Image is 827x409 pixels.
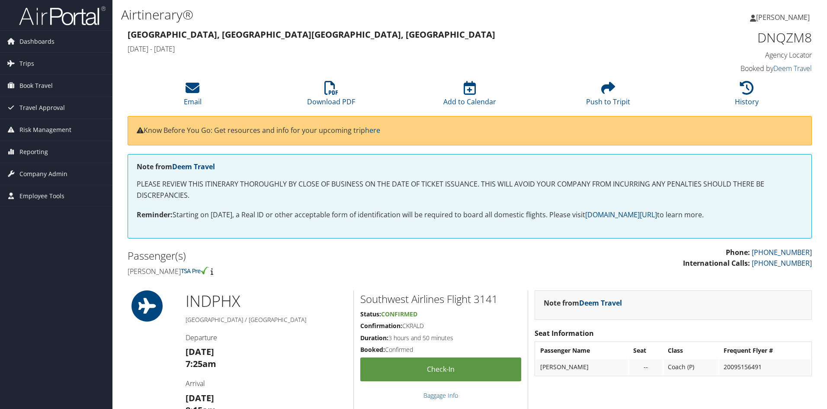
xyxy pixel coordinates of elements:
[773,64,812,73] a: Deem Travel
[719,359,811,375] td: 20095156491
[137,179,803,201] p: PLEASE REVIEW THIS ITINERARY THOROUGHLY BY CLOSE OF BUSINESS ON THE DATE OF TICKET ISSUANCE. THIS...
[19,185,64,207] span: Employee Tools
[585,210,657,219] a: [DOMAIN_NAME][URL]
[128,248,463,263] h2: Passenger(s)
[186,392,214,404] strong: [DATE]
[423,391,458,399] a: Baggage Info
[664,343,718,358] th: Class
[664,359,718,375] td: Coach (P)
[752,258,812,268] a: [PHONE_NUMBER]
[719,343,811,358] th: Frequent Flyer #
[360,292,521,306] h2: Southwest Airlines Flight 3141
[121,6,586,24] h1: Airtinerary®
[726,248,750,257] strong: Phone:
[579,298,622,308] a: Deem Travel
[360,322,402,330] strong: Confirmation:
[186,346,214,357] strong: [DATE]
[360,334,388,342] strong: Duration:
[360,345,385,354] strong: Booked:
[128,29,495,40] strong: [GEOGRAPHIC_DATA], [GEOGRAPHIC_DATA] [GEOGRAPHIC_DATA], [GEOGRAPHIC_DATA]
[186,290,347,312] h1: IND PHX
[186,316,347,324] h5: [GEOGRAPHIC_DATA] / [GEOGRAPHIC_DATA]
[19,97,65,119] span: Travel Approval
[19,163,67,185] span: Company Admin
[172,162,215,171] a: Deem Travel
[586,86,630,106] a: Push to Tripit
[128,44,638,54] h4: [DATE] - [DATE]
[360,345,521,354] h5: Confirmed
[186,379,347,388] h4: Arrival
[19,31,54,52] span: Dashboards
[750,4,818,30] a: [PERSON_NAME]
[535,328,594,338] strong: Seat Information
[128,267,463,276] h4: [PERSON_NAME]
[360,357,521,381] a: Check-in
[137,209,803,221] p: Starting on [DATE], a Real ID or other acceptable form of identification will be required to boar...
[651,64,812,73] h4: Booked by
[443,86,496,106] a: Add to Calendar
[360,334,521,342] h5: 3 hours and 50 minutes
[307,86,355,106] a: Download PDF
[544,298,622,308] strong: Note from
[651,29,812,47] h1: DNQZM8
[360,310,381,318] strong: Status:
[19,75,53,97] span: Book Travel
[181,267,209,274] img: tsa-precheck.png
[365,126,380,135] a: here
[633,363,659,371] div: --
[683,258,750,268] strong: International Calls:
[756,13,810,22] span: [PERSON_NAME]
[137,162,215,171] strong: Note from
[137,210,173,219] strong: Reminder:
[735,86,759,106] a: History
[651,50,812,60] h4: Agency Locator
[752,248,812,257] a: [PHONE_NUMBER]
[19,119,71,141] span: Risk Management
[381,310,417,318] span: Confirmed
[629,343,663,358] th: Seat
[360,322,521,330] h5: CKRALD
[184,86,202,106] a: Email
[137,125,803,136] p: Know Before You Go: Get resources and info for your upcoming trip
[19,141,48,163] span: Reporting
[536,359,628,375] td: [PERSON_NAME]
[536,343,628,358] th: Passenger Name
[19,6,106,26] img: airportal-logo.png
[186,333,347,342] h4: Departure
[19,53,34,74] span: Trips
[186,358,216,370] strong: 7:25am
